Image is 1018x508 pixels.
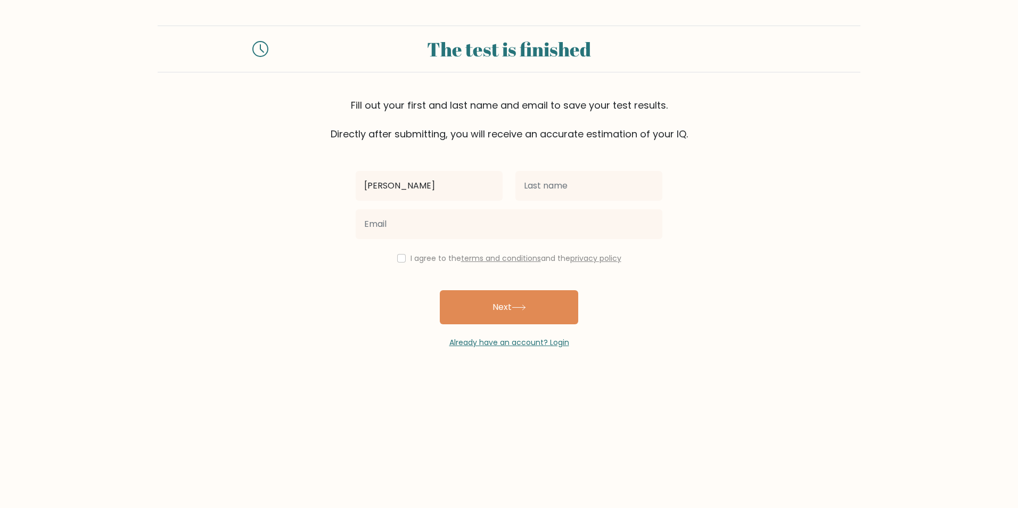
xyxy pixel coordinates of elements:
[461,253,541,264] a: terms and conditions
[356,171,503,201] input: First name
[158,98,860,141] div: Fill out your first and last name and email to save your test results. Directly after submitting,...
[515,171,662,201] input: Last name
[411,253,621,264] label: I agree to the and the
[356,209,662,239] input: Email
[570,253,621,264] a: privacy policy
[281,35,737,63] div: The test is finished
[449,337,569,348] a: Already have an account? Login
[440,290,578,324] button: Next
